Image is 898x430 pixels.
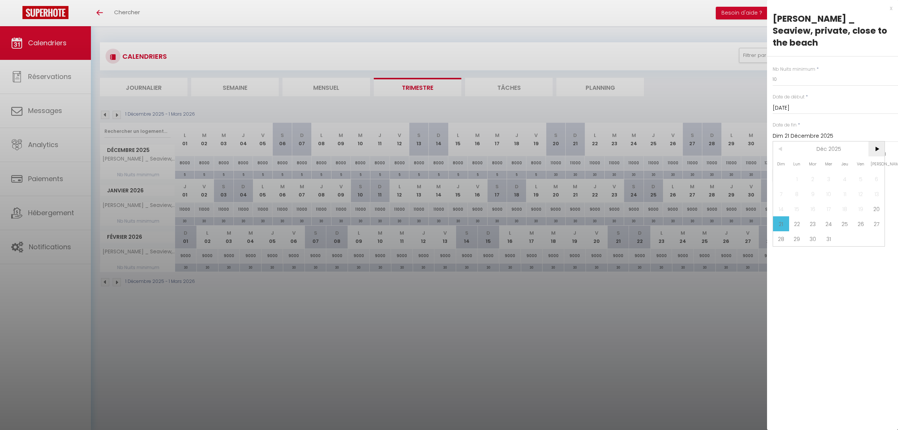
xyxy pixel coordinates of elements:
[837,171,853,186] span: 4
[789,186,805,201] span: 8
[805,201,821,216] span: 16
[789,156,805,171] span: Lun
[868,201,885,216] span: 20
[789,231,805,246] span: 29
[789,216,805,231] span: 22
[837,216,853,231] span: 25
[821,216,837,231] span: 24
[789,171,805,186] span: 1
[837,201,853,216] span: 18
[805,171,821,186] span: 2
[773,231,789,246] span: 28
[773,141,789,156] span: <
[853,201,869,216] span: 19
[868,216,885,231] span: 27
[773,201,789,216] span: 14
[773,66,815,73] label: Nb Nuits minimum
[773,156,789,171] span: Dim
[853,171,869,186] span: 5
[853,186,869,201] span: 12
[868,156,885,171] span: [PERSON_NAME]
[853,216,869,231] span: 26
[868,141,885,156] span: >
[789,201,805,216] span: 15
[773,13,892,49] div: [PERSON_NAME] _ Seaview, private, close to the beach
[821,201,837,216] span: 17
[773,94,804,101] label: Date de début
[853,156,869,171] span: Ven
[773,122,797,129] label: Date de fin
[821,186,837,201] span: 10
[837,186,853,201] span: 11
[837,156,853,171] span: Jeu
[773,186,789,201] span: 7
[868,186,885,201] span: 13
[821,156,837,171] span: Mer
[767,4,892,13] div: x
[821,171,837,186] span: 3
[6,3,28,25] button: Ouvrir le widget de chat LiveChat
[805,231,821,246] span: 30
[821,231,837,246] span: 31
[868,171,885,186] span: 6
[789,141,869,156] span: Déc 2025
[805,156,821,171] span: Mar
[773,216,789,231] span: 21
[866,396,892,424] iframe: Chat
[805,216,821,231] span: 23
[805,186,821,201] span: 9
